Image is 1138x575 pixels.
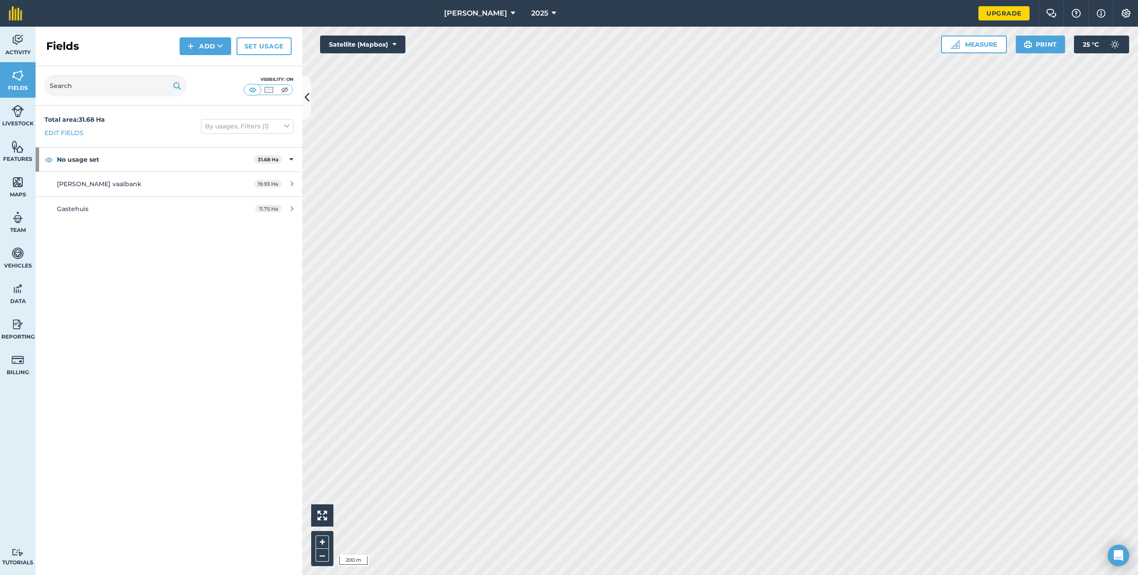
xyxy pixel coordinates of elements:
[1106,36,1124,53] img: svg+xml;base64,PD94bWwgdmVyc2lvbj0iMS4wIiBlbmNvZGluZz0idXRmLTgiPz4KPCEtLSBHZW5lcmF0b3I6IEFkb2JlIE...
[258,156,279,163] strong: 31.68 Ha
[316,549,329,562] button: –
[444,8,507,19] span: [PERSON_NAME]
[36,197,302,221] a: Gastehuis11.75 Ha
[44,128,84,138] a: Edit fields
[244,76,293,83] div: Visibility: On
[1108,545,1129,566] div: Open Intercom Messenger
[531,8,548,19] span: 2025
[12,211,24,224] img: svg+xml;base64,PD94bWwgdmVyc2lvbj0iMS4wIiBlbmNvZGluZz0idXRmLTgiPz4KPCEtLSBHZW5lcmF0b3I6IEFkb2JlIE...
[44,116,105,124] strong: Total area : 31.68 Ha
[9,6,22,20] img: fieldmargin Logo
[12,282,24,295] img: svg+xml;base64,PD94bWwgdmVyc2lvbj0iMS4wIiBlbmNvZGluZz0idXRmLTgiPz4KPCEtLSBHZW5lcmF0b3I6IEFkb2JlIE...
[12,69,24,82] img: svg+xml;base64,PHN2ZyB4bWxucz0iaHR0cDovL3d3dy53My5vcmcvMjAwMC9zdmciIHdpZHRoPSI1NiIgaGVpZ2h0PSI2MC...
[57,148,254,172] strong: No usage set
[1083,36,1099,53] span: 25 ° C
[12,548,24,557] img: svg+xml;base64,PD94bWwgdmVyc2lvbj0iMS4wIiBlbmNvZGluZz0idXRmLTgiPz4KPCEtLSBHZW5lcmF0b3I6IEFkb2JlIE...
[44,75,187,96] input: Search
[57,205,88,213] span: Gastehuis
[36,148,302,172] div: No usage set31.68 Ha
[12,176,24,189] img: svg+xml;base64,PHN2ZyB4bWxucz0iaHR0cDovL3d3dy53My5vcmcvMjAwMC9zdmciIHdpZHRoPSI1NiIgaGVpZ2h0PSI2MC...
[941,36,1007,53] button: Measure
[978,6,1030,20] a: Upgrade
[254,180,282,188] span: 19.93 Ha
[1046,9,1057,18] img: Two speech bubbles overlapping with the left bubble in the forefront
[12,247,24,260] img: svg+xml;base64,PD94bWwgdmVyc2lvbj0iMS4wIiBlbmNvZGluZz0idXRmLTgiPz4KPCEtLSBHZW5lcmF0b3I6IEFkb2JlIE...
[180,37,231,55] button: Add
[201,119,293,133] button: By usages, Filters (1)
[45,154,53,165] img: svg+xml;base64,PHN2ZyB4bWxucz0iaHR0cDovL3d3dy53My5vcmcvMjAwMC9zdmciIHdpZHRoPSIxOCIgaGVpZ2h0PSIyNC...
[263,85,274,94] img: svg+xml;base64,PHN2ZyB4bWxucz0iaHR0cDovL3d3dy53My5vcmcvMjAwMC9zdmciIHdpZHRoPSI1MCIgaGVpZ2h0PSI0MC...
[279,85,290,94] img: svg+xml;base64,PHN2ZyB4bWxucz0iaHR0cDovL3d3dy53My5vcmcvMjAwMC9zdmciIHdpZHRoPSI1MCIgaGVpZ2h0PSI0MC...
[173,80,181,91] img: svg+xml;base64,PHN2ZyB4bWxucz0iaHR0cDovL3d3dy53My5vcmcvMjAwMC9zdmciIHdpZHRoPSIxOSIgaGVpZ2h0PSIyNC...
[320,36,405,53] button: Satellite (Mapbox)
[1024,39,1032,50] img: svg+xml;base64,PHN2ZyB4bWxucz0iaHR0cDovL3d3dy53My5vcmcvMjAwMC9zdmciIHdpZHRoPSIxOSIgaGVpZ2h0PSIyNC...
[1097,8,1106,19] img: svg+xml;base64,PHN2ZyB4bWxucz0iaHR0cDovL3d3dy53My5vcmcvMjAwMC9zdmciIHdpZHRoPSIxNyIgaGVpZ2h0PSIxNy...
[1071,9,1082,18] img: A question mark icon
[1016,36,1066,53] button: Print
[1121,9,1131,18] img: A cog icon
[317,511,327,520] img: Four arrows, one pointing top left, one top right, one bottom right and the last bottom left
[1074,36,1129,53] button: 25 °C
[46,39,79,53] h2: Fields
[12,140,24,153] img: svg+xml;base64,PHN2ZyB4bWxucz0iaHR0cDovL3d3dy53My5vcmcvMjAwMC9zdmciIHdpZHRoPSI1NiIgaGVpZ2h0PSI2MC...
[12,104,24,118] img: svg+xml;base64,PD94bWwgdmVyc2lvbj0iMS4wIiBlbmNvZGluZz0idXRmLTgiPz4KPCEtLSBHZW5lcmF0b3I6IEFkb2JlIE...
[12,353,24,367] img: svg+xml;base64,PD94bWwgdmVyc2lvbj0iMS4wIiBlbmNvZGluZz0idXRmLTgiPz4KPCEtLSBHZW5lcmF0b3I6IEFkb2JlIE...
[12,33,24,47] img: svg+xml;base64,PD94bWwgdmVyc2lvbj0iMS4wIiBlbmNvZGluZz0idXRmLTgiPz4KPCEtLSBHZW5lcmF0b3I6IEFkb2JlIE...
[36,172,302,196] a: [PERSON_NAME] vaalbank19.93 Ha
[12,318,24,331] img: svg+xml;base64,PD94bWwgdmVyc2lvbj0iMS4wIiBlbmNvZGluZz0idXRmLTgiPz4KPCEtLSBHZW5lcmF0b3I6IEFkb2JlIE...
[236,37,292,55] a: Set usage
[316,535,329,549] button: +
[247,85,258,94] img: svg+xml;base64,PHN2ZyB4bWxucz0iaHR0cDovL3d3dy53My5vcmcvMjAwMC9zdmciIHdpZHRoPSI1MCIgaGVpZ2h0PSI0MC...
[57,180,141,188] span: [PERSON_NAME] vaalbank
[188,41,194,52] img: svg+xml;base64,PHN2ZyB4bWxucz0iaHR0cDovL3d3dy53My5vcmcvMjAwMC9zdmciIHdpZHRoPSIxNCIgaGVpZ2h0PSIyNC...
[951,40,960,49] img: Ruler icon
[255,205,282,212] span: 11.75 Ha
